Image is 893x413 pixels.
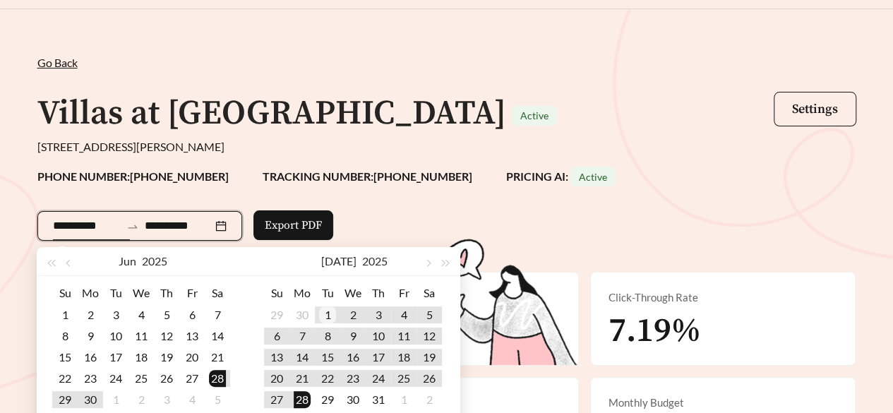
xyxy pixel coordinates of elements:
[154,325,179,347] td: 2025-06-12
[179,347,205,368] td: 2025-06-20
[56,370,73,387] div: 22
[340,325,366,347] td: 2025-07-09
[78,282,103,304] th: Mo
[107,328,124,345] div: 10
[344,349,361,366] div: 16
[294,370,311,387] div: 21
[103,282,128,304] th: Tu
[340,282,366,304] th: We
[294,391,311,408] div: 28
[52,347,78,368] td: 2025-06-15
[395,306,412,323] div: 4
[289,368,315,389] td: 2025-07-21
[107,349,124,366] div: 17
[289,282,315,304] th: Mo
[205,325,230,347] td: 2025-06-14
[268,328,285,345] div: 6
[520,109,549,121] span: Active
[370,328,387,345] div: 10
[209,328,226,345] div: 14
[395,328,412,345] div: 11
[52,389,78,410] td: 2025-06-29
[321,247,356,275] button: [DATE]
[344,306,361,323] div: 2
[319,391,336,408] div: 29
[391,282,416,304] th: Fr
[416,304,442,325] td: 2025-07-05
[154,347,179,368] td: 2025-06-19
[370,349,387,366] div: 17
[126,220,139,232] span: to
[56,349,73,366] div: 15
[344,370,361,387] div: 23
[154,282,179,304] th: Th
[158,370,175,387] div: 26
[56,306,73,323] div: 1
[395,349,412,366] div: 18
[133,306,150,323] div: 4
[37,138,856,155] div: [STREET_ADDRESS][PERSON_NAME]
[315,347,340,368] td: 2025-07-15
[205,368,230,389] td: 2025-06-28
[128,368,154,389] td: 2025-06-25
[128,347,154,368] td: 2025-06-18
[315,368,340,389] td: 2025-07-22
[264,282,289,304] th: Su
[133,370,150,387] div: 25
[294,349,311,366] div: 14
[268,349,285,366] div: 13
[179,368,205,389] td: 2025-06-27
[366,347,391,368] td: 2025-07-17
[103,325,128,347] td: 2025-06-10
[56,391,73,408] div: 29
[82,370,99,387] div: 23
[391,347,416,368] td: 2025-07-18
[315,282,340,304] th: Tu
[792,101,838,117] span: Settings
[774,92,856,126] button: Settings
[78,347,103,368] td: 2025-06-16
[416,368,442,389] td: 2025-07-26
[209,349,226,366] div: 21
[128,282,154,304] th: We
[421,306,438,323] div: 5
[370,370,387,387] div: 24
[289,304,315,325] td: 2025-06-30
[107,391,124,408] div: 1
[103,389,128,410] td: 2025-07-01
[205,304,230,325] td: 2025-06-07
[82,349,99,366] div: 16
[209,306,226,323] div: 7
[82,391,99,408] div: 30
[340,368,366,389] td: 2025-07-23
[608,289,838,306] div: Click-Through Rate
[315,389,340,410] td: 2025-07-29
[344,391,361,408] div: 30
[78,325,103,347] td: 2025-06-09
[395,391,412,408] div: 1
[158,328,175,345] div: 12
[184,349,200,366] div: 20
[608,395,838,411] div: Monthly Budget
[133,391,150,408] div: 2
[416,389,442,410] td: 2025-08-02
[289,325,315,347] td: 2025-07-07
[264,389,289,410] td: 2025-07-27
[264,304,289,325] td: 2025-06-29
[421,391,438,408] div: 2
[579,171,607,183] span: Active
[268,370,285,387] div: 20
[315,304,340,325] td: 2025-07-01
[133,328,150,345] div: 11
[56,328,73,345] div: 8
[82,306,99,323] div: 2
[421,370,438,387] div: 26
[268,391,285,408] div: 27
[370,391,387,408] div: 31
[340,347,366,368] td: 2025-07-16
[158,349,175,366] div: 19
[158,391,175,408] div: 3
[506,169,616,183] strong: PRICING AI:
[263,169,472,183] strong: TRACKING NUMBER: [PHONE_NUMBER]
[366,325,391,347] td: 2025-07-10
